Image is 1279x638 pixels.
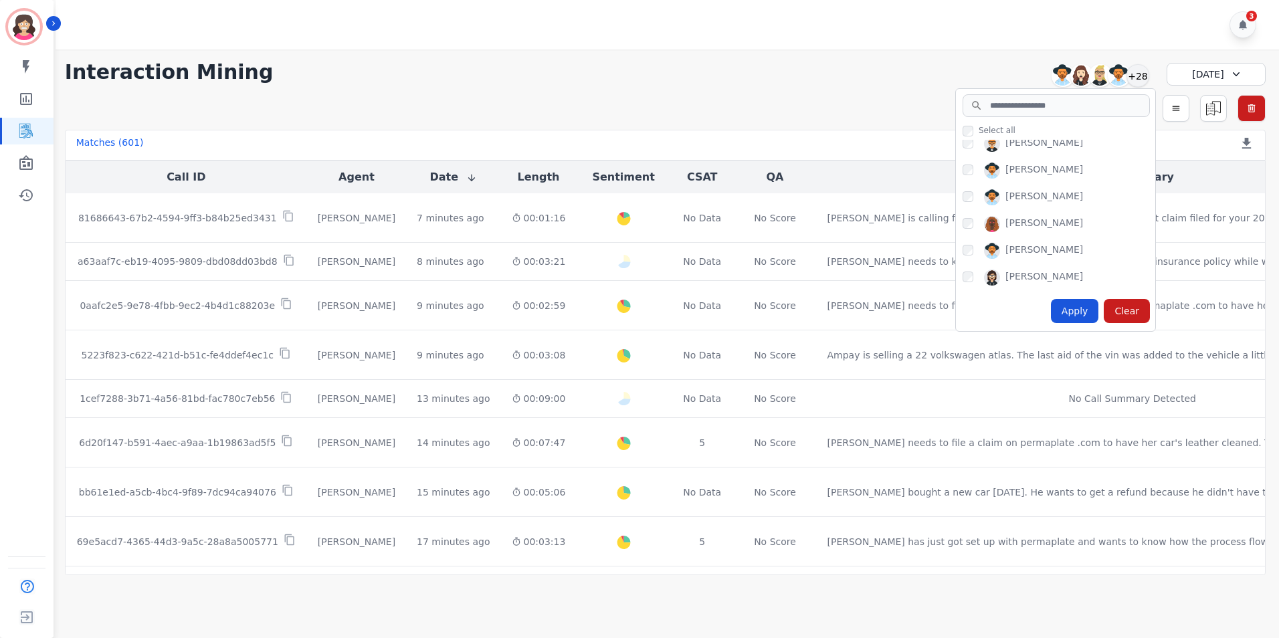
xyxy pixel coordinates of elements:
[512,211,566,225] div: 00:01:16
[682,535,723,548] div: 5
[754,486,796,499] div: No Score
[767,169,784,185] button: QA
[1167,63,1266,86] div: [DATE]
[754,392,796,405] div: No Score
[80,392,275,405] p: 1cef7288-3b71-4a56-81bd-fac780c7eb56
[512,348,566,362] div: 00:03:08
[417,348,484,362] div: 9 minutes ago
[512,535,566,548] div: 00:03:13
[318,348,395,362] div: [PERSON_NAME]
[80,299,275,312] p: 0aafc2e5-9e78-4fbb-9ec2-4b4d1c88203e
[517,169,559,185] button: Length
[512,392,566,405] div: 00:09:00
[682,392,723,405] div: No Data
[1051,299,1099,323] div: Apply
[512,299,566,312] div: 00:02:59
[338,169,375,185] button: Agent
[1246,11,1257,21] div: 3
[682,436,723,449] div: 5
[8,11,40,43] img: Bordered avatar
[430,169,478,185] button: Date
[682,299,723,312] div: No Data
[1005,270,1083,286] div: [PERSON_NAME]
[318,392,395,405] div: [PERSON_NAME]
[754,348,796,362] div: No Score
[512,486,566,499] div: 00:05:06
[76,136,144,154] div: Matches ( 601 )
[318,535,395,548] div: [PERSON_NAME]
[1005,136,1083,152] div: [PERSON_NAME]
[417,486,490,499] div: 15 minutes ago
[682,211,723,225] div: No Data
[687,169,718,185] button: CSAT
[1104,299,1150,323] div: Clear
[318,255,395,268] div: [PERSON_NAME]
[1005,189,1083,205] div: [PERSON_NAME]
[1091,169,1174,185] button: Call Summary
[417,535,490,548] div: 17 minutes ago
[754,436,796,449] div: No Score
[417,211,484,225] div: 7 minutes ago
[1005,163,1083,179] div: [PERSON_NAME]
[682,348,723,362] div: No Data
[1005,243,1083,259] div: [PERSON_NAME]
[417,392,490,405] div: 13 minutes ago
[78,211,277,225] p: 81686643-67b2-4594-9ff3-b84b25ed3431
[592,169,654,185] button: Sentiment
[167,169,205,185] button: Call ID
[682,255,723,268] div: No Data
[77,535,278,548] p: 69e5acd7-4365-44d3-9a5c-28a8a5005771
[65,60,274,84] h1: Interaction Mining
[682,486,723,499] div: No Data
[754,299,796,312] div: No Score
[79,486,276,499] p: bb61e1ed-a5cb-4bc4-9f89-7dc94ca94076
[754,535,796,548] div: No Score
[78,255,278,268] p: a63aaf7c-eb19-4095-9809-dbd08dd03bd8
[512,255,566,268] div: 00:03:21
[417,299,484,312] div: 9 minutes ago
[754,211,796,225] div: No Score
[318,299,395,312] div: [PERSON_NAME]
[512,436,566,449] div: 00:07:47
[979,125,1015,136] span: Select all
[318,436,395,449] div: [PERSON_NAME]
[1005,216,1083,232] div: [PERSON_NAME]
[318,211,395,225] div: [PERSON_NAME]
[1126,64,1149,87] div: +28
[318,486,395,499] div: [PERSON_NAME]
[417,436,490,449] div: 14 minutes ago
[417,255,484,268] div: 8 minutes ago
[82,348,274,362] p: 5223f823-c622-421d-b51c-fe4ddef4ec1c
[79,436,276,449] p: 6d20f147-b591-4aec-a9aa-1b19863ad5f5
[754,255,796,268] div: No Score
